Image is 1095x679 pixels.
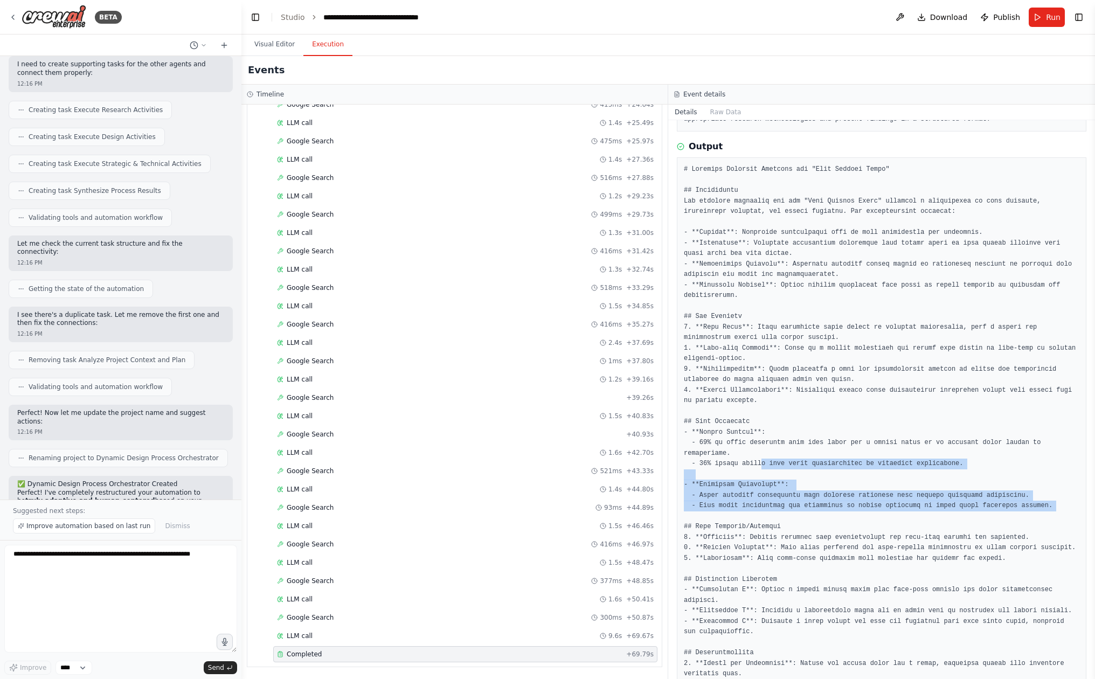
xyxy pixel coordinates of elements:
[217,634,233,650] button: Click to speak your automation idea
[17,428,224,436] div: 12:16 PM
[17,240,224,257] p: Let me check the current task structure and fix the connectivity:
[626,137,654,145] span: + 25.97s
[1046,12,1061,23] span: Run
[976,8,1024,27] button: Publish
[287,613,334,622] span: Google Search
[287,632,313,640] span: LLM call
[626,650,654,659] span: + 69.79s
[246,33,303,56] button: Visual Editor
[626,210,654,219] span: + 29.73s
[29,213,163,222] span: Validating tools and automation workflow
[626,558,654,567] span: + 48.47s
[287,503,334,512] span: Google Search
[281,13,305,22] a: Studio
[287,485,313,494] span: LLM call
[608,595,622,604] span: 1.6s
[626,595,654,604] span: + 50.41s
[683,90,725,99] h3: Event details
[287,137,334,145] span: Google Search
[626,467,654,475] span: + 43.33s
[600,467,622,475] span: 521ms
[626,174,654,182] span: + 27.88s
[287,522,313,530] span: LLM call
[1029,8,1065,27] button: Run
[287,100,334,109] span: Google Search
[287,338,313,347] span: LLM call
[208,663,224,672] span: Send
[626,613,654,622] span: + 50.87s
[600,137,622,145] span: 475ms
[29,133,156,141] span: Creating task Execute Design Activities
[626,283,654,292] span: + 33.29s
[626,503,654,512] span: + 44.89s
[281,12,445,23] nav: breadcrumb
[626,577,654,585] span: + 48.85s
[626,228,654,237] span: + 31.00s
[1071,10,1086,25] button: Show right sidebar
[626,375,654,384] span: + 39.16s
[626,247,654,255] span: + 31.42s
[913,8,972,27] button: Download
[29,285,144,293] span: Getting the state of the automation
[608,119,622,127] span: 1.4s
[626,100,654,109] span: + 24.04s
[608,228,622,237] span: 1.3s
[95,11,122,24] div: BETA
[626,357,654,365] span: + 37.80s
[608,357,622,365] span: 1ms
[29,106,163,114] span: Creating task Execute Research Activities
[216,39,233,52] button: Start a new chat
[608,558,622,567] span: 1.5s
[689,140,723,153] h3: Output
[287,467,334,475] span: Google Search
[604,503,622,512] span: 93ms
[287,155,313,164] span: LLM call
[287,412,313,420] span: LLM call
[600,210,622,219] span: 499ms
[600,100,622,109] span: 415ms
[287,210,334,219] span: Google Search
[626,155,654,164] span: + 27.36s
[287,265,313,274] span: LLM call
[287,357,334,365] span: Google Search
[287,283,334,292] span: Google Search
[600,577,622,585] span: 377ms
[287,174,334,182] span: Google Search
[29,186,161,195] span: Creating task Synthesize Process Results
[22,5,86,29] img: Logo
[626,448,654,457] span: + 42.70s
[600,540,622,549] span: 416ms
[29,454,219,462] span: Renaming project to Dynamic Design Process Orchestrator
[287,247,334,255] span: Google Search
[600,247,622,255] span: 416ms
[29,383,163,391] span: Validating tools and automation workflow
[257,90,284,99] h3: Timeline
[287,375,313,384] span: LLM call
[608,192,622,200] span: 1.2s
[4,661,51,675] button: Improve
[248,10,263,25] button: Hide left sidebar
[608,338,622,347] span: 2.4s
[185,39,211,52] button: Switch to previous chat
[608,412,622,420] span: 1.5s
[29,356,185,364] span: Removing task Analyze Project Context and Plan
[287,577,334,585] span: Google Search
[287,393,334,402] span: Google Search
[17,480,224,489] h2: ✅ Dynamic Design Process Orchestrator Created
[626,302,654,310] span: + 34.85s
[165,522,190,530] span: Dismiss
[17,489,224,514] p: Perfect! I've completely restructured your automation to be based on your feedback. Here's what i...
[608,155,622,164] span: 1.4s
[287,595,313,604] span: LLM call
[626,320,654,329] span: + 35.27s
[600,613,622,622] span: 300ms
[287,558,313,567] span: LLM call
[704,105,748,120] button: Raw Data
[600,320,622,329] span: 416ms
[287,119,313,127] span: LLM call
[626,119,654,127] span: + 25.49s
[287,650,322,659] span: Completed
[287,320,334,329] span: Google Search
[287,540,334,549] span: Google Search
[17,311,224,328] p: I see there's a duplicate task. Let me remove the first one and then fix the connections:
